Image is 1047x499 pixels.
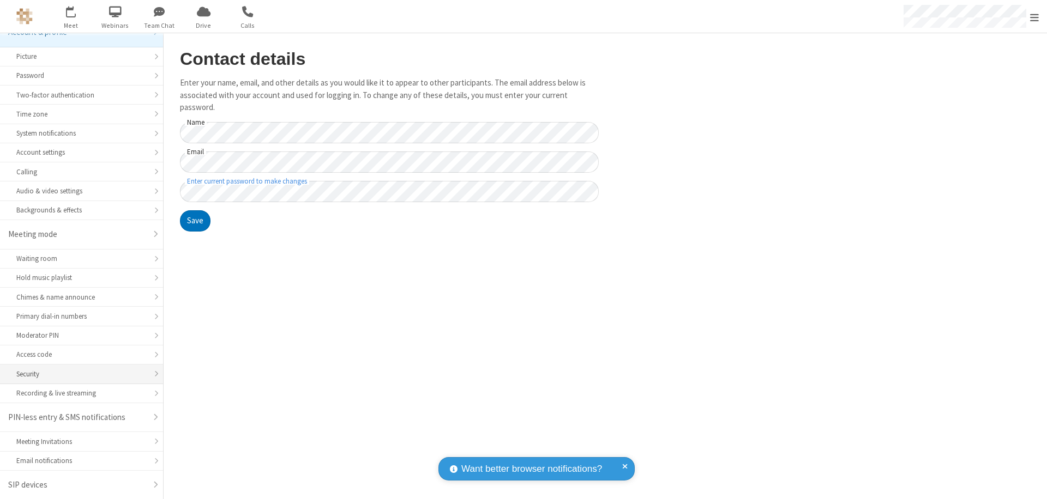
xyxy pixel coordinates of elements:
div: Time zone [16,109,147,119]
div: Access code [16,349,147,360]
button: Save [180,210,210,232]
div: Primary dial-in numbers [16,311,147,321]
div: Security [16,369,147,379]
div: Meeting mode [8,228,147,241]
div: 1 [74,6,81,14]
div: Picture [16,51,147,62]
span: Meet [51,21,92,31]
span: Team Chat [139,21,180,31]
h2: Contact details [180,50,599,69]
iframe: Chat [1020,471,1039,491]
div: PIN-less entry & SMS notifications [8,411,147,424]
div: Meeting Invitations [16,436,147,447]
div: Backgrounds & effects [16,205,147,215]
div: Hold music playlist [16,272,147,283]
div: System notifications [16,128,147,138]
div: Account settings [16,147,147,157]
input: Name [180,122,599,143]
div: Recording & live streaming [16,388,147,398]
span: Webinars [95,21,136,31]
span: Calls [227,21,268,31]
span: Drive [183,21,224,31]
div: SIP devices [8,479,147,491]
div: Audio & video settings [16,186,147,196]
img: QA Selenium DO NOT DELETE OR CHANGE [16,8,33,25]
input: Enter current password to make changes [180,181,599,202]
div: Waiting room [16,253,147,264]
input: Email [180,151,599,173]
div: Moderator PIN [16,330,147,340]
div: Calling [16,167,147,177]
p: Enter your name, email, and other details as you would like it to appear to other participants. T... [180,77,599,114]
div: Password [16,70,147,81]
div: Email notifications [16,455,147,466]
span: Want better browser notifications? [461,462,602,476]
div: Chimes & name announce [16,292,147,302]
div: Two-factor authentication [16,90,147,100]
